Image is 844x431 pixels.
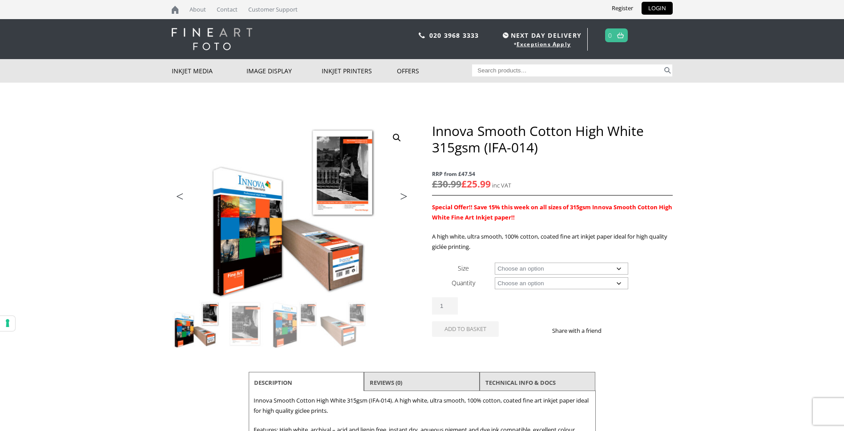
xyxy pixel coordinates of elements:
[221,300,269,348] img: Innova Smooth Cotton High White 315gsm (IFA-014) - Image 2
[319,300,367,348] img: Innova Smooth Cotton High White 315gsm (IFA-014) - Image 4
[432,169,672,179] span: RRP from £47.54
[389,130,405,146] a: View full-screen image gallery
[432,178,437,190] span: £
[472,64,662,76] input: Search products…
[501,30,582,40] span: NEXT DAY DELIVERY
[461,178,491,190] bdi: 25.99
[617,32,624,38] img: basket.svg
[552,326,612,336] p: Share with a friend
[370,375,402,391] a: Reviews (0)
[172,300,220,348] img: Innova Smooth Cotton High White 315gsm (IFA-014)
[432,321,499,337] button: Add to basket
[432,231,672,252] p: A high white, ultra smooth, 100% cotton, coated fine art inkjet paper ideal for high quality gicl...
[452,279,475,287] label: Quantity
[322,59,397,83] a: Inkjet Printers
[662,64,673,76] button: Search
[254,375,292,391] a: Description
[485,375,556,391] a: TECHNICAL INFO & DOCS
[503,32,509,38] img: time.svg
[517,40,571,48] a: Exceptions Apply
[612,327,619,334] img: facebook sharing button
[419,32,425,38] img: phone.svg
[432,178,461,190] bdi: 30.99
[397,59,472,83] a: Offers
[254,395,591,416] p: Innova Smooth Cotton High White 315gsm (IFA-014). A high white, ultra smooth, 100% cotton, coated...
[458,264,469,272] label: Size
[172,59,247,83] a: Inkjet Media
[172,123,412,300] img: Innova Smooth Cotton High White 315gsm (IFA-014)
[605,2,640,15] a: Register
[432,297,458,315] input: Product quantity
[429,31,479,40] a: 020 3968 3333
[432,203,672,221] span: Special Offer!! Save 15% this week on all sizes of 315gsm Innova Smooth Cotton High White Fine Ar...
[246,59,322,83] a: Image Display
[270,300,318,348] img: Innova Smooth Cotton High White 315gsm (IFA-014) - Image 3
[172,28,252,50] img: logo-white.svg
[608,29,612,42] a: 0
[623,327,630,334] img: twitter sharing button
[634,327,641,334] img: email sharing button
[642,2,673,15] a: LOGIN
[461,178,467,190] span: £
[432,123,672,156] h1: Innova Smooth Cotton High White 315gsm (IFA-014)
